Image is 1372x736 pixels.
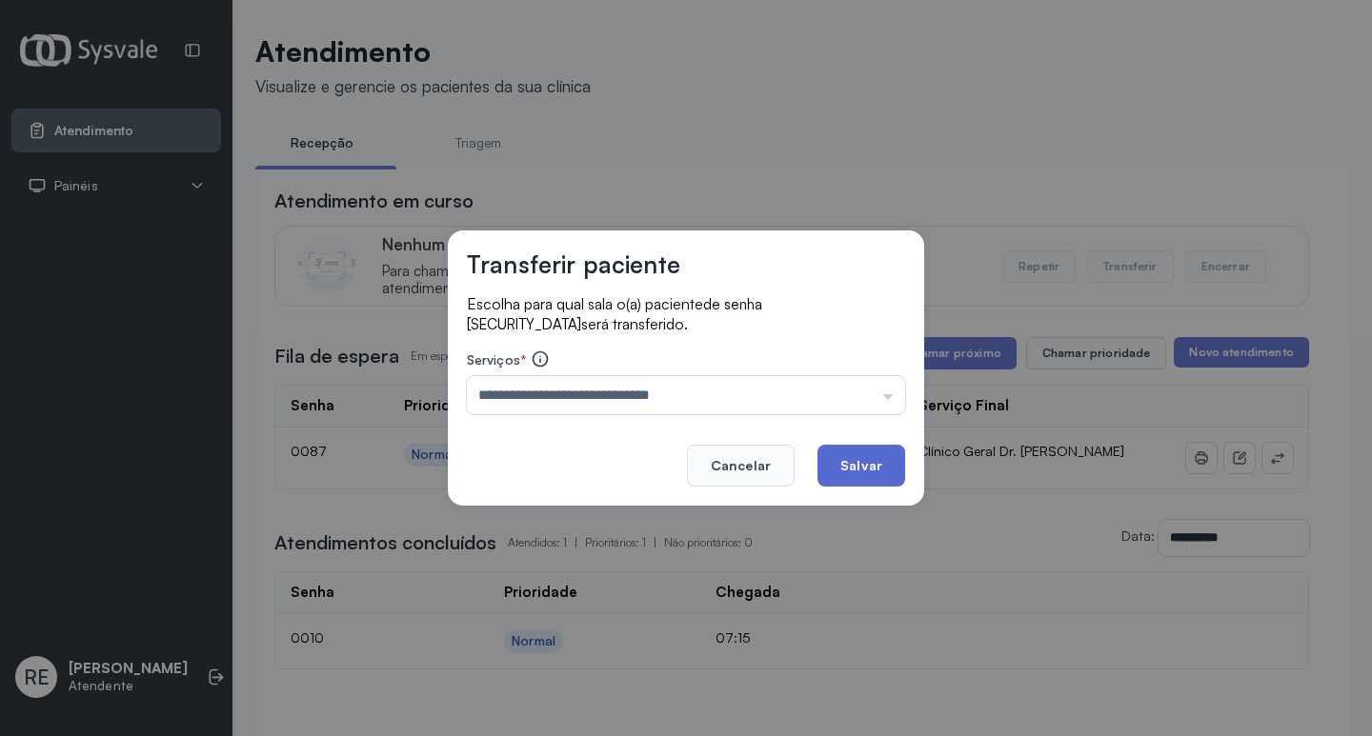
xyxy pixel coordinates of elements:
p: Escolha para qual sala o(a) paciente será transferido. [467,294,905,334]
button: Salvar [817,445,905,487]
h3: Transferir paciente [467,249,680,279]
button: Cancelar [687,445,795,487]
span: de senha [SECURITY_DATA] [467,295,762,333]
span: Serviços [467,351,520,368]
